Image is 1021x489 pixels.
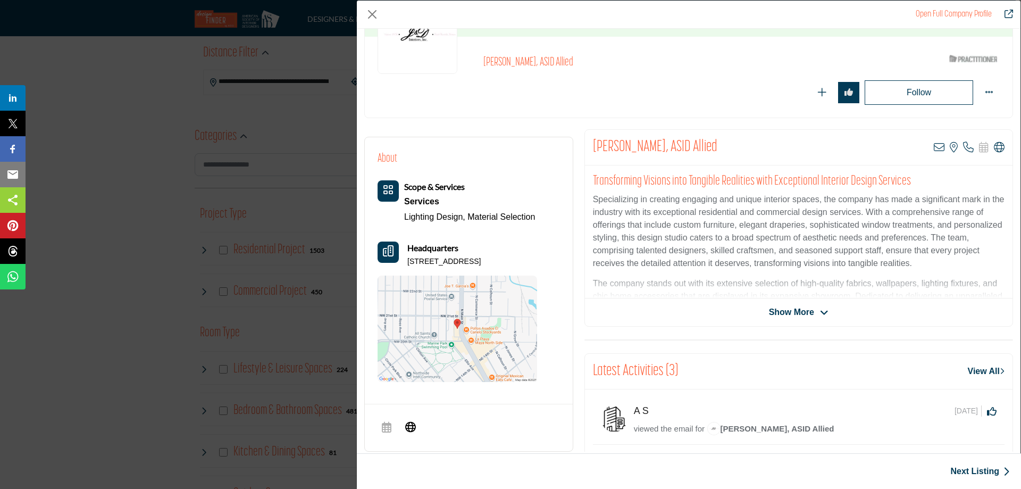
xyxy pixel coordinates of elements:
[916,10,992,19] a: Redirect to juan-castro
[978,82,1000,103] button: More Options
[364,6,380,22] button: Close
[483,56,776,70] h2: [PERSON_NAME], ASID Allied
[467,212,535,221] a: Material Selection
[378,180,399,202] button: Category Icon
[378,150,397,168] h2: About
[378,276,537,382] img: Location Map
[407,242,458,254] b: Headquarters
[404,194,535,210] a: Services
[997,8,1013,21] a: Redirect to juan-castro
[707,423,834,436] a: image[PERSON_NAME], ASID Allied
[593,362,678,381] h2: Latest Activities (3)
[404,181,465,192] b: Scope & Services
[707,424,834,433] span: [PERSON_NAME], ASID Allied
[407,256,481,267] p: [STREET_ADDRESS]
[949,52,997,65] img: ASID Qualified Practitioners
[634,424,705,433] span: viewed the email for
[811,82,833,103] button: Redirect to login page
[968,365,1005,378] a: View All
[950,465,1010,478] a: Next Listing
[593,173,1005,189] h2: Transforming Visions into Tangible Realities with Exceptional Interior Design Services
[404,194,535,210] div: Interior and exterior spaces including lighting, layouts, furnishings, accessories, artwork, land...
[601,405,627,432] img: avtar-image
[404,183,465,192] a: Scope & Services
[378,242,399,263] button: Headquarter icon
[593,193,1005,270] p: Specializing in creating engaging and unique interior spaces, the company has made a significant ...
[769,306,814,319] span: Show More
[707,422,721,435] img: image
[634,405,659,417] h5: A S
[593,277,1005,354] p: The company stands out with its extensive selection of high-quality fabrics, wallpapers, lighting...
[865,80,973,105] button: Redirect to login
[593,138,717,157] h2: Juan Castro, ASID Allied
[955,405,982,417] span: [DATE]
[838,82,859,103] button: Redirect to login page
[404,212,465,221] a: Lighting Design,
[987,407,997,416] i: Click to Like this activity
